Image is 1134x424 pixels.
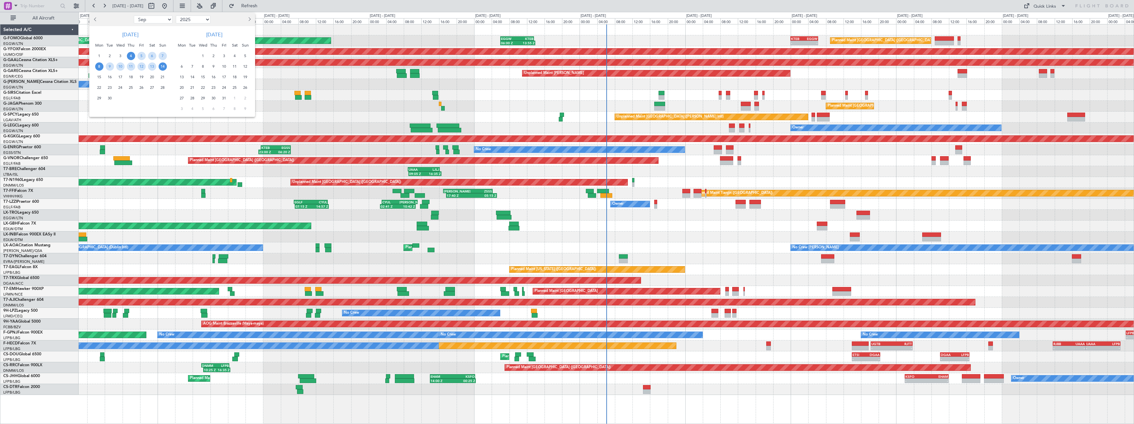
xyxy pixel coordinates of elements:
div: 25-9-2025 [126,82,136,93]
div: 14-9-2025 [157,61,168,72]
div: 24-9-2025 [115,82,126,93]
div: 28-10-2025 [187,93,198,103]
span: 12 [137,62,146,71]
div: Tue [104,40,115,51]
span: 27 [148,84,156,92]
div: 12-9-2025 [136,61,147,72]
span: 22 [95,84,103,92]
div: 20-10-2025 [176,82,187,93]
span: 23 [209,84,218,92]
span: 5 [137,52,146,60]
span: 22 [199,84,207,92]
div: 7-10-2025 [187,61,198,72]
div: 11-10-2025 [229,61,240,72]
div: 9-9-2025 [104,61,115,72]
span: 29 [199,94,207,102]
span: 1 [231,94,239,102]
div: Fri [219,40,229,51]
span: 1 [95,52,103,60]
span: 8 [199,62,207,71]
span: 6 [209,105,218,113]
span: 23 [106,84,114,92]
div: 11-9-2025 [126,61,136,72]
span: 15 [199,73,207,81]
span: 21 [159,73,167,81]
div: 13-9-2025 [147,61,157,72]
div: 1-11-2025 [229,93,240,103]
div: 30-9-2025 [104,93,115,103]
span: 3 [220,52,228,60]
div: 30-10-2025 [208,93,219,103]
span: 2 [241,94,249,102]
div: 4-9-2025 [126,51,136,61]
div: Wed [198,40,208,51]
div: 6-11-2025 [208,103,219,114]
button: Next month [246,14,253,25]
div: 23-10-2025 [208,82,219,93]
span: 17 [220,73,228,81]
span: 4 [127,52,135,60]
div: Sun [240,40,250,51]
div: 4-11-2025 [187,103,198,114]
span: 15 [95,73,103,81]
span: 13 [178,73,186,81]
span: 1 [199,52,207,60]
span: 8 [231,105,239,113]
div: 2-10-2025 [208,51,219,61]
div: 2-11-2025 [240,93,250,103]
span: 3 [178,105,186,113]
span: 3 [116,52,125,60]
span: 14 [159,62,167,71]
span: 28 [159,84,167,92]
div: 21-9-2025 [157,72,168,82]
div: 7-9-2025 [157,51,168,61]
div: Sat [147,40,157,51]
span: 13 [148,62,156,71]
div: 26-9-2025 [136,82,147,93]
span: 26 [137,84,146,92]
div: 12-10-2025 [240,61,250,72]
div: 15-10-2025 [198,72,208,82]
div: 19-10-2025 [240,72,250,82]
div: 27-9-2025 [147,82,157,93]
div: 4-10-2025 [229,51,240,61]
div: 9-11-2025 [240,103,250,114]
div: 16-10-2025 [208,72,219,82]
div: 14-10-2025 [187,72,198,82]
span: 16 [106,73,114,81]
span: 7 [188,62,197,71]
span: 6 [178,62,186,71]
div: Wed [115,40,126,51]
div: 23-9-2025 [104,82,115,93]
div: Thu [126,40,136,51]
div: 17-10-2025 [219,72,229,82]
span: 4 [231,52,239,60]
span: 14 [188,73,197,81]
div: 10-9-2025 [115,61,126,72]
div: 16-9-2025 [104,72,115,82]
div: Thu [208,40,219,51]
span: 24 [220,84,228,92]
select: Select month [134,16,172,23]
div: 28-9-2025 [157,82,168,93]
div: 13-10-2025 [176,72,187,82]
div: Sat [229,40,240,51]
span: 6 [148,52,156,60]
div: 29-10-2025 [198,93,208,103]
span: 9 [106,62,114,71]
div: Mon [176,40,187,51]
span: 11 [231,62,239,71]
div: 1-9-2025 [94,51,104,61]
span: 25 [231,84,239,92]
span: 7 [220,105,228,113]
span: 10 [116,62,125,71]
span: 20 [178,84,186,92]
div: 5-10-2025 [240,51,250,61]
div: 1-10-2025 [198,51,208,61]
div: 17-9-2025 [115,72,126,82]
div: 26-10-2025 [240,82,250,93]
span: 28 [188,94,197,102]
span: 8 [95,62,103,71]
div: 22-10-2025 [198,82,208,93]
div: 5-9-2025 [136,51,147,61]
